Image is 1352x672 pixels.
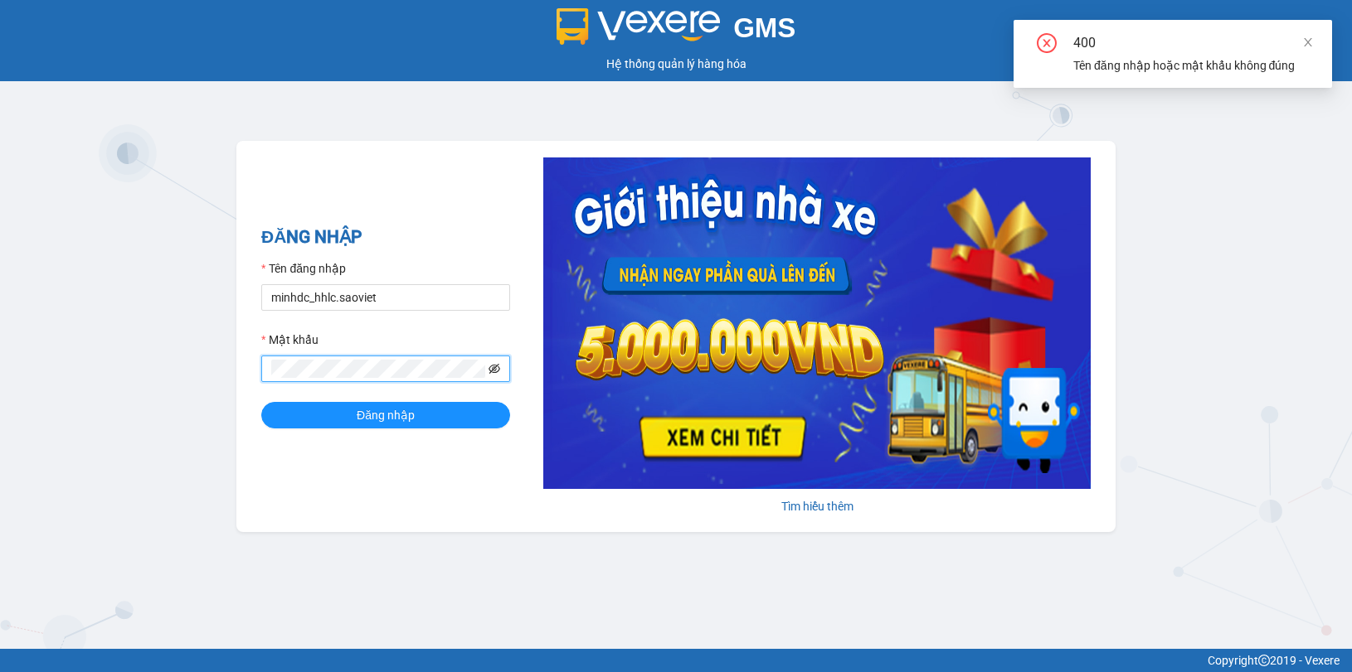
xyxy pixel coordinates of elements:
label: Mật khẩu [261,331,319,349]
input: Mật khẩu [271,360,485,378]
img: logo 2 [557,8,721,45]
span: GMS [733,12,795,43]
img: banner-0 [543,157,1091,489]
h2: ĐĂNG NHẬP [261,224,510,251]
div: 400 [1073,33,1312,53]
a: GMS [557,25,796,38]
span: copyright [1258,655,1270,666]
label: Tên đăng nhập [261,259,346,278]
div: Hệ thống quản lý hàng hóa [4,55,1348,73]
input: Tên đăng nhập [261,284,510,311]
span: Đăng nhập [357,406,415,424]
span: eye-invisible [489,363,500,375]
span: close [1302,36,1314,48]
span: close-circle [1037,33,1057,56]
button: Đăng nhập [261,402,510,428]
div: Tìm hiểu thêm [543,497,1091,515]
div: Copyright 2019 - Vexere [12,651,1340,670]
div: Tên đăng nhập hoặc mật khẩu không đúng [1073,56,1312,75]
